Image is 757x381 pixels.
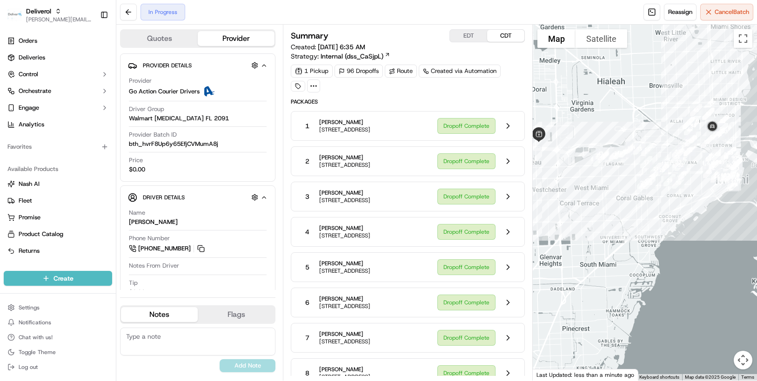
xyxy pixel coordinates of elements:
[721,166,740,185] div: 79
[319,197,370,204] span: [STREET_ADDRESS]
[686,100,706,120] div: 48
[19,334,53,341] span: Chat with us!
[129,87,200,96] span: Go Action Courier Drivers
[4,210,112,225] button: Promise
[77,144,80,151] span: •
[4,177,112,191] button: Nash AI
[636,152,656,172] div: 17
[54,274,74,283] span: Create
[450,30,487,42] button: EDT
[4,227,112,242] button: Product Catalog
[4,33,112,48] a: Orders
[77,169,80,177] span: •
[419,65,501,78] a: Created via Automation
[305,298,309,307] span: 6
[667,147,687,167] div: 34
[129,165,145,174] span: $0.00
[4,346,112,359] button: Toggle Theme
[716,168,736,188] div: 68
[596,144,616,164] div: 6
[678,131,697,151] div: 39
[669,173,688,192] div: 30
[4,84,112,99] button: Orchestrate
[668,142,688,161] div: 35
[673,141,692,160] div: 36
[291,52,390,61] div: Strategy:
[129,77,152,85] span: Provider
[305,368,309,378] span: 8
[537,29,576,48] button: Show street map
[727,154,746,174] div: 96
[638,171,657,190] div: 24
[713,112,732,131] div: 52
[4,243,112,258] button: Returns
[79,209,86,216] div: 💻
[319,161,370,169] span: [STREET_ADDRESS]
[605,145,624,165] div: 7
[4,50,112,65] a: Deliveries
[42,98,128,105] div: We're available if you need us!
[305,192,309,201] span: 3
[319,366,370,373] span: [PERSON_NAME]
[385,65,417,78] div: Route
[657,157,676,176] div: 19
[19,247,40,255] span: Returns
[633,173,653,192] div: 25
[700,4,753,20] button: CancelBatch
[734,29,752,48] button: Toggle fullscreen view
[4,331,112,344] button: Chat with us!
[7,197,108,205] a: Fleet
[19,230,63,238] span: Product Catalog
[19,213,40,222] span: Promise
[726,151,745,171] div: 91
[4,316,112,329] button: Notifications
[319,302,370,310] span: [STREET_ADDRESS]
[88,208,149,217] span: API Documentation
[129,140,218,148] span: bth_hvrF8Up6y65EfjCVMumA8j
[6,204,75,221] a: 📗Knowledge Base
[129,114,229,123] span: Walmart [MEDICAL_DATA] FL 2091
[4,67,112,82] button: Control
[66,230,113,237] a: Powered byPylon
[7,230,108,238] a: Product Catalog
[697,132,717,152] div: 58
[637,172,657,191] div: 27
[321,52,390,61] a: Internal (dss_CaSjpL)
[129,105,164,113] span: Driver Group
[198,31,275,46] button: Provider
[318,43,365,51] span: [DATE] 6:35 AM
[129,156,143,164] span: Price
[129,209,145,217] span: Name
[721,143,740,163] div: 89
[19,104,39,112] span: Engage
[699,149,718,169] div: 60
[7,180,108,188] a: Nash AI
[19,363,38,371] span: Log out
[576,29,627,48] button: Show satellite imagery
[143,62,192,69] span: Provider Details
[93,230,113,237] span: Pylon
[19,208,71,217] span: Knowledge Base
[26,7,51,16] span: Deliverol
[319,330,370,338] span: [PERSON_NAME]
[319,338,370,345] span: [STREET_ADDRESS]
[19,145,26,152] img: 1736555255976-a54dd68f-1ca7-489b-9aae-adbdc363a1c4
[319,224,370,232] span: [PERSON_NAME]
[664,4,697,20] button: Reassign
[4,4,96,26] button: DeliverolDeliverol[PERSON_NAME][EMAIL_ADDRESS][PERSON_NAME][DOMAIN_NAME]
[535,368,566,381] img: Google
[144,119,169,130] button: See all
[29,169,75,177] span: [PERSON_NAME]
[305,263,309,272] span: 5
[707,164,727,184] div: 65
[319,232,370,239] span: [STREET_ADDRESS]
[643,168,662,187] div: 22
[26,16,93,23] button: [PERSON_NAME][EMAIL_ADDRESS][PERSON_NAME][DOMAIN_NAME]
[291,32,328,40] h3: Summary
[9,9,28,28] img: Nash
[590,151,609,171] div: 2
[291,42,365,52] span: Created:
[128,58,268,73] button: Provider Details
[29,144,75,151] span: [PERSON_NAME]
[724,148,744,167] div: 90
